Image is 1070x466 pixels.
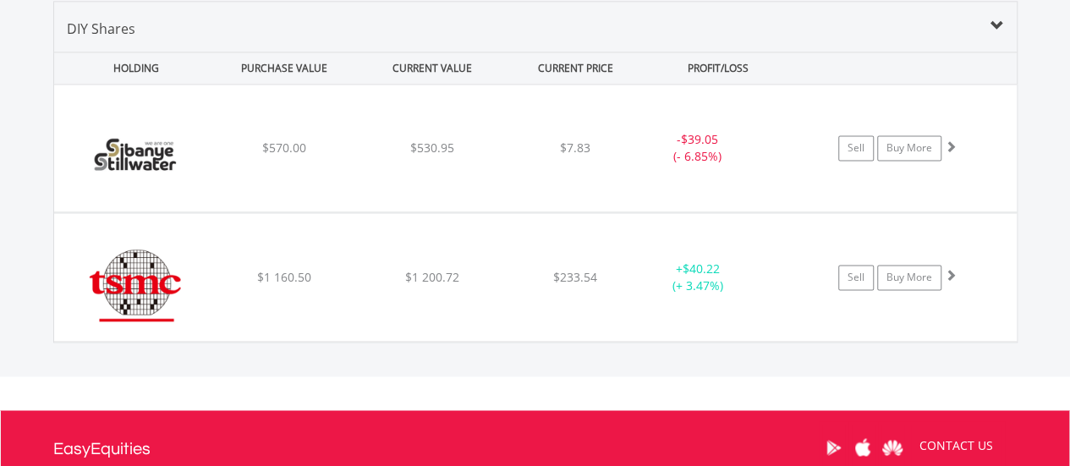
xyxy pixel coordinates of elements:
span: $39.05 [681,131,718,147]
img: EQU.US.SBSW.png [63,106,208,207]
a: Buy More [877,135,941,161]
div: PROFIT/LOSS [646,52,791,84]
img: EQU.US.TSM.png [63,234,208,336]
div: CURRENT VALUE [360,52,505,84]
span: $570.00 [261,140,305,156]
a: Buy More [877,265,941,290]
div: CURRENT PRICE [508,52,642,84]
span: $530.95 [410,140,454,156]
span: $1 200.72 [405,269,459,285]
span: DIY Shares [67,19,135,38]
div: - (- 6.85%) [634,131,762,165]
span: $7.83 [560,140,590,156]
span: $40.22 [683,260,720,277]
a: Sell [838,265,874,290]
span: $233.54 [553,269,597,285]
a: Sell [838,135,874,161]
div: + (+ 3.47%) [634,260,762,294]
div: HOLDING [55,52,209,84]
span: $1 160.50 [256,269,310,285]
div: PURCHASE VALUE [212,52,357,84]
